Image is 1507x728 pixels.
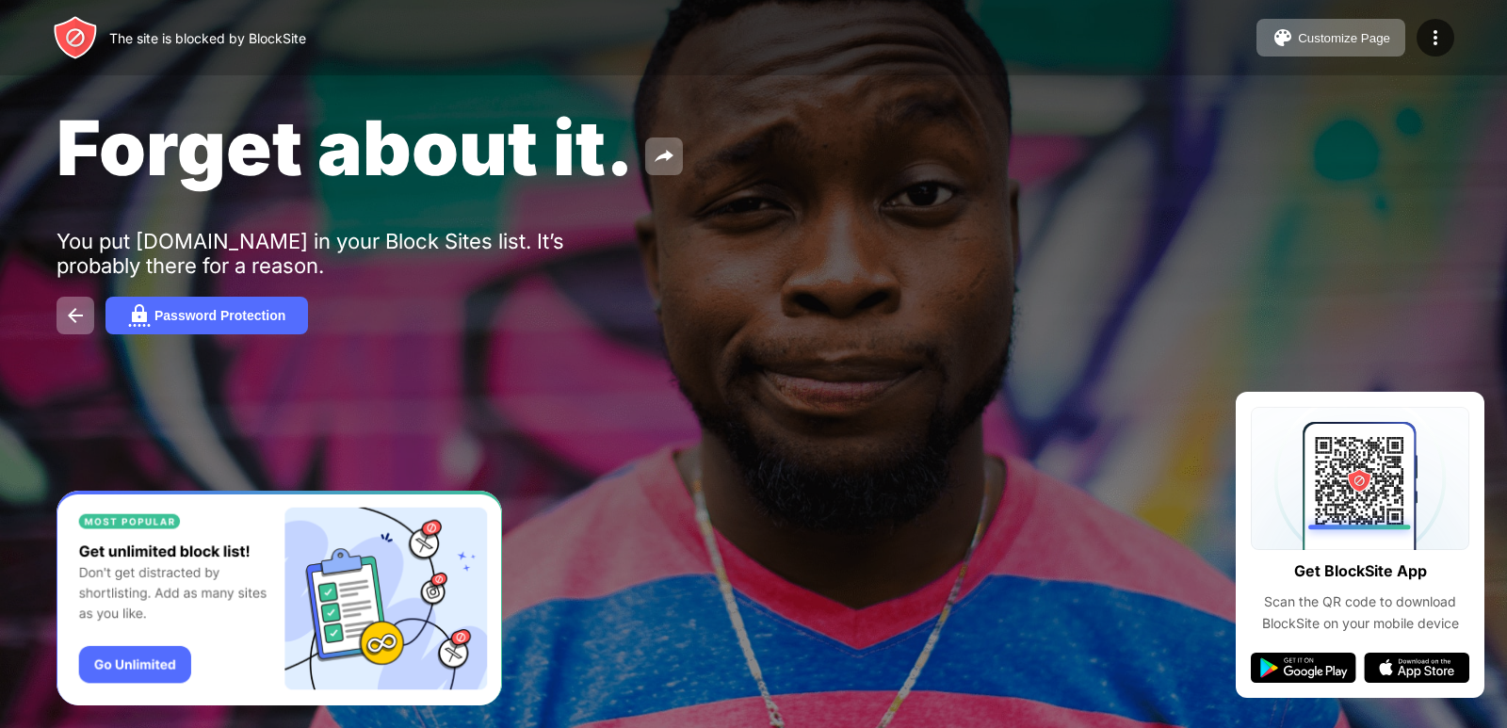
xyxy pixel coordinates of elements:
[1364,653,1469,683] img: app-store.svg
[1294,558,1427,585] div: Get BlockSite App
[653,145,675,168] img: share.svg
[57,491,502,706] iframe: Banner
[57,102,634,193] span: Forget about it.
[1251,653,1356,683] img: google-play.svg
[109,30,306,46] div: The site is blocked by BlockSite
[53,15,98,60] img: header-logo.svg
[1424,26,1447,49] img: menu-icon.svg
[1298,31,1390,45] div: Customize Page
[64,304,87,327] img: back.svg
[1251,591,1469,634] div: Scan the QR code to download BlockSite on your mobile device
[154,308,285,323] div: Password Protection
[1272,26,1294,49] img: pallet.svg
[57,229,639,278] div: You put [DOMAIN_NAME] in your Block Sites list. It’s probably there for a reason.
[128,304,151,327] img: password.svg
[1251,407,1469,550] img: qrcode.svg
[1256,19,1405,57] button: Customize Page
[105,297,308,334] button: Password Protection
